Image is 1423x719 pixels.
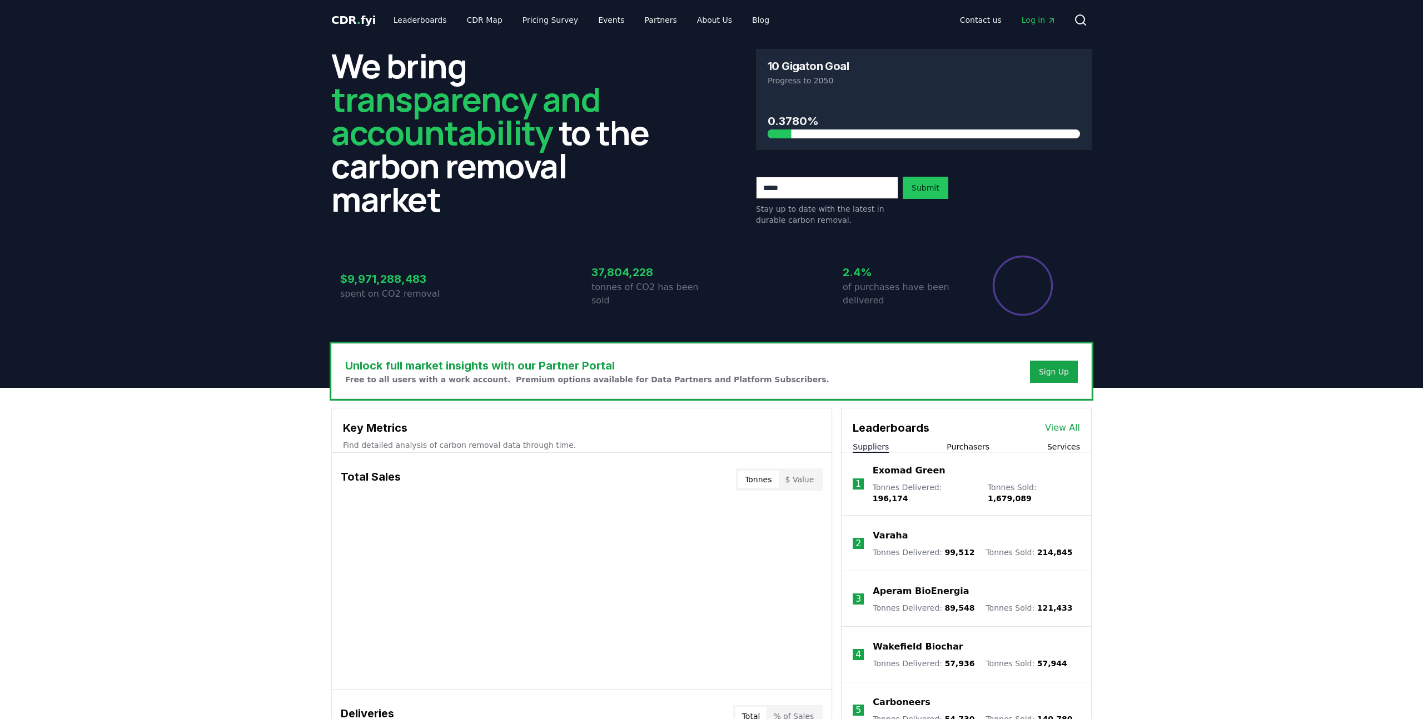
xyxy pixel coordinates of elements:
[873,585,969,598] a: Aperam BioEnergia
[688,10,741,30] a: About Us
[1037,659,1067,668] span: 57,944
[331,49,667,216] h2: We bring to the carbon removal market
[331,76,600,155] span: transparency and accountability
[986,547,1072,558] p: Tonnes Sold :
[873,696,930,709] a: Carboneers
[855,648,861,661] p: 4
[855,477,861,491] p: 1
[1045,421,1080,435] a: View All
[843,264,963,281] h3: 2.4%
[992,254,1054,317] div: Percentage of sales delivered
[357,13,361,27] span: .
[873,640,963,653] a: Wakefield Biochar
[343,440,820,451] p: Find detailed analysis of carbon removal data through time.
[341,468,401,491] h3: Total Sales
[873,658,974,669] p: Tonnes Delivered :
[743,10,778,30] a: Blog
[873,464,946,477] a: Exomad Green
[514,10,587,30] a: Pricing Survey
[944,548,974,557] span: 99,512
[768,61,849,72] h3: 10 Gigaton Goal
[1039,366,1069,377] a: Sign Up
[855,537,861,550] p: 2
[1037,548,1073,557] span: 214,845
[873,494,908,503] span: 196,174
[873,602,974,613] p: Tonnes Delivered :
[951,10,1065,30] nav: Main
[1030,361,1078,383] button: Sign Up
[636,10,686,30] a: Partners
[1037,603,1073,612] span: 121,433
[853,441,889,452] button: Suppliers
[385,10,778,30] nav: Main
[951,10,1011,30] a: Contact us
[873,529,908,542] a: Varaha
[385,10,456,30] a: Leaderboards
[855,703,861,717] p: 5
[944,659,974,668] span: 57,936
[340,287,460,301] p: spent on CO2 removal
[331,12,376,28] a: CDR.fyi
[986,658,1067,669] p: Tonnes Sold :
[345,374,829,385] p: Free to all users with a work account. Premium options available for Data Partners and Platform S...
[903,177,948,199] button: Submit
[591,281,711,307] p: tonnes of CO2 has been sold
[944,603,974,612] span: 89,548
[1013,10,1065,30] a: Log in
[873,547,974,558] p: Tonnes Delivered :
[343,420,820,436] h3: Key Metrics
[331,13,376,27] span: CDR fyi
[738,471,778,488] button: Tonnes
[779,471,821,488] button: $ Value
[873,482,977,504] p: Tonnes Delivered :
[458,10,511,30] a: CDR Map
[345,357,829,374] h3: Unlock full market insights with our Partner Portal
[988,494,1032,503] span: 1,679,089
[589,10,633,30] a: Events
[855,592,861,606] p: 3
[947,441,989,452] button: Purchasers
[591,264,711,281] h3: 37,804,228
[988,482,1080,504] p: Tonnes Sold :
[1047,441,1080,452] button: Services
[340,271,460,287] h3: $9,971,288,483
[986,602,1072,613] p: Tonnes Sold :
[768,113,1080,129] h3: 0.3780%
[756,203,898,226] p: Stay up to date with the latest in durable carbon removal.
[853,420,929,436] h3: Leaderboards
[843,281,963,307] p: of purchases have been delivered
[1022,14,1056,26] span: Log in
[768,75,1080,86] p: Progress to 2050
